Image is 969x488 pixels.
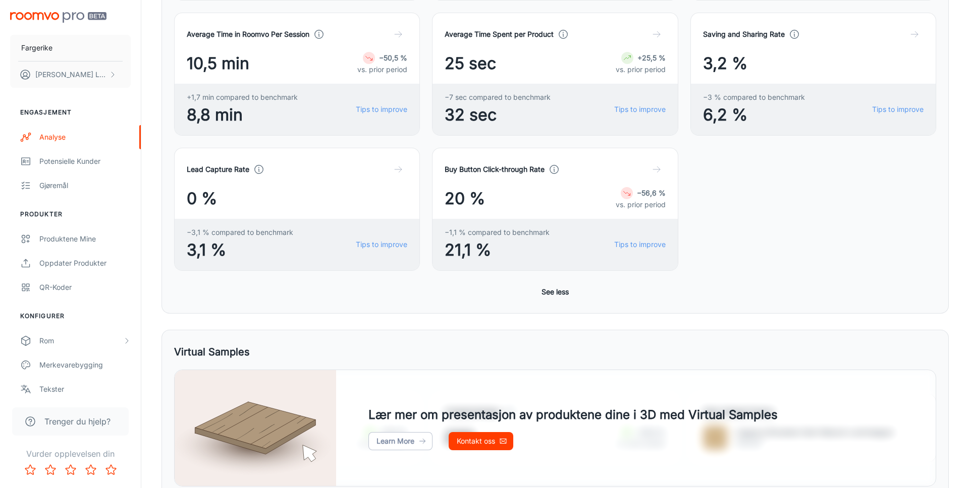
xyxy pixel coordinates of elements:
[445,92,551,103] span: −7 sec compared to benchmark
[368,432,433,450] a: Learn More
[637,189,666,197] strong: −56,6 %
[187,103,298,127] span: 8,8 min
[187,92,298,103] span: +1,7 min compared to benchmark
[81,460,101,480] button: Rate 4 star
[187,238,293,262] span: 3,1 %
[356,104,407,115] a: Tips to improve
[39,335,123,346] div: Rom
[445,103,551,127] span: 32 sec
[637,53,666,62] strong: +25,5 %
[39,233,131,245] div: Produktene mine
[21,42,52,53] p: Fargerike
[449,432,513,450] a: Kontakt oss
[8,448,133,460] p: Vurder opplevelsen din
[445,51,496,76] span: 25 sec
[356,239,407,250] a: Tips to improve
[537,283,573,301] button: See less
[614,104,666,115] a: Tips to improve
[445,238,550,262] span: 21,1 %
[39,384,131,395] div: Tekster
[35,69,106,80] p: [PERSON_NAME] Løveng
[445,187,485,211] span: 20 %
[61,460,81,480] button: Rate 3 star
[39,132,131,143] div: Analyse
[445,227,550,238] span: −1,1 % compared to benchmark
[39,156,131,167] div: Potensielle kunder
[187,51,249,76] span: 10,5 min
[614,239,666,250] a: Tips to improve
[187,187,217,211] span: 0 %
[445,29,554,40] h4: Average Time Spent per Product
[39,258,131,269] div: Oppdater produkter
[445,164,545,175] h4: Buy Button Click-through Rate
[39,282,131,293] div: QR-koder
[10,62,131,88] button: [PERSON_NAME] Løveng
[187,164,249,175] h4: Lead Capture Rate
[703,103,805,127] span: 6,2 %
[39,180,131,191] div: Gjøremål
[616,64,666,75] p: vs. prior period
[703,51,747,76] span: 3,2 %
[357,64,407,75] p: vs. prior period
[10,35,131,61] button: Fargerike
[187,227,293,238] span: −3,1 % compared to benchmark
[703,29,785,40] h4: Saving and Sharing Rate
[616,199,666,210] p: vs. prior period
[10,12,106,23] img: Roomvo PRO Beta
[39,359,131,371] div: Merkevarebygging
[40,460,61,480] button: Rate 2 star
[379,53,407,62] strong: −50,5 %
[174,344,250,359] h5: Virtual Samples
[368,406,778,424] h4: Lær mer om presentasjon av produktene dine i 3D med Virtual Samples
[187,29,309,40] h4: Average Time in Roomvo Per Session
[872,104,924,115] a: Tips to improve
[703,92,805,103] span: −3 % compared to benchmark
[20,460,40,480] button: Rate 1 star
[44,415,111,428] span: Trenger du hjelp?
[101,460,121,480] button: Rate 5 star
